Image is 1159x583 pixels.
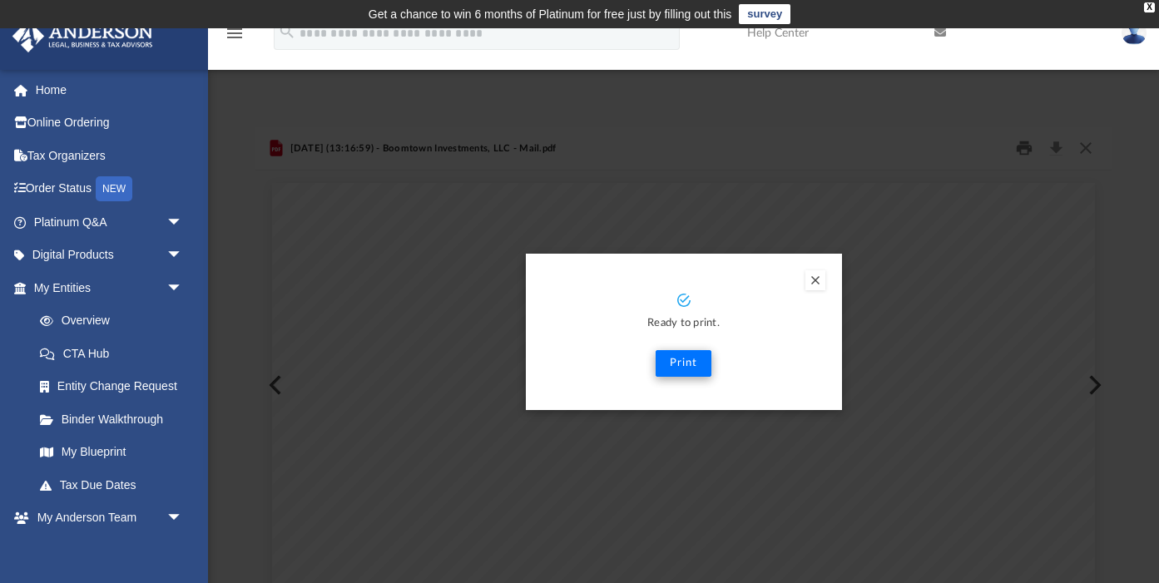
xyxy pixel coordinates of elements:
i: menu [225,23,245,43]
span: arrow_drop_down [166,205,200,240]
a: My Entitiesarrow_drop_down [12,271,208,304]
a: CTA Hub [23,337,208,370]
a: Binder Walkthrough [23,403,208,436]
button: Print [656,350,711,377]
p: Ready to print. [542,314,825,333]
a: Order StatusNEW [12,172,208,206]
a: My Anderson Teamarrow_drop_down [12,501,200,535]
span: arrow_drop_down [166,501,200,536]
a: My Blueprint [23,436,200,469]
a: Platinum Q&Aarrow_drop_down [12,205,208,239]
a: Overview [23,304,208,338]
a: Tax Due Dates [23,468,208,501]
a: Digital Productsarrow_drop_down [12,239,208,272]
img: Anderson Advisors Platinum Portal [7,20,158,52]
a: Tax Organizers [12,139,208,172]
div: close [1144,2,1155,12]
a: survey [739,4,790,24]
img: User Pic [1122,21,1147,45]
span: arrow_drop_down [166,239,200,273]
a: Home [12,73,208,106]
div: NEW [96,176,132,201]
a: Online Ordering [12,106,208,140]
a: Entity Change Request [23,370,208,403]
div: Get a chance to win 6 months of Platinum for free just by filling out this [369,4,732,24]
span: arrow_drop_down [166,271,200,305]
i: search [278,22,296,41]
a: menu [225,32,245,43]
